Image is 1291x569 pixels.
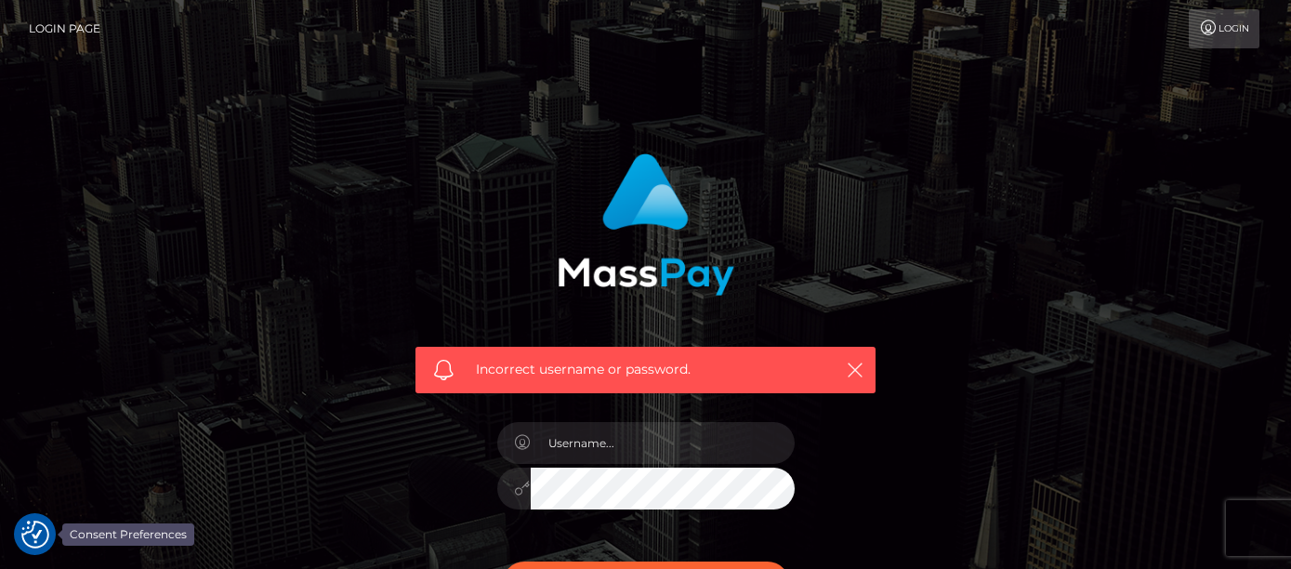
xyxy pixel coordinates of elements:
[531,422,795,464] input: Username...
[21,521,49,549] button: Consent Preferences
[29,9,100,48] a: Login Page
[1189,9,1259,48] a: Login
[21,521,49,549] img: Revisit consent button
[476,360,815,379] span: Incorrect username or password.
[558,153,734,296] img: MassPay Login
